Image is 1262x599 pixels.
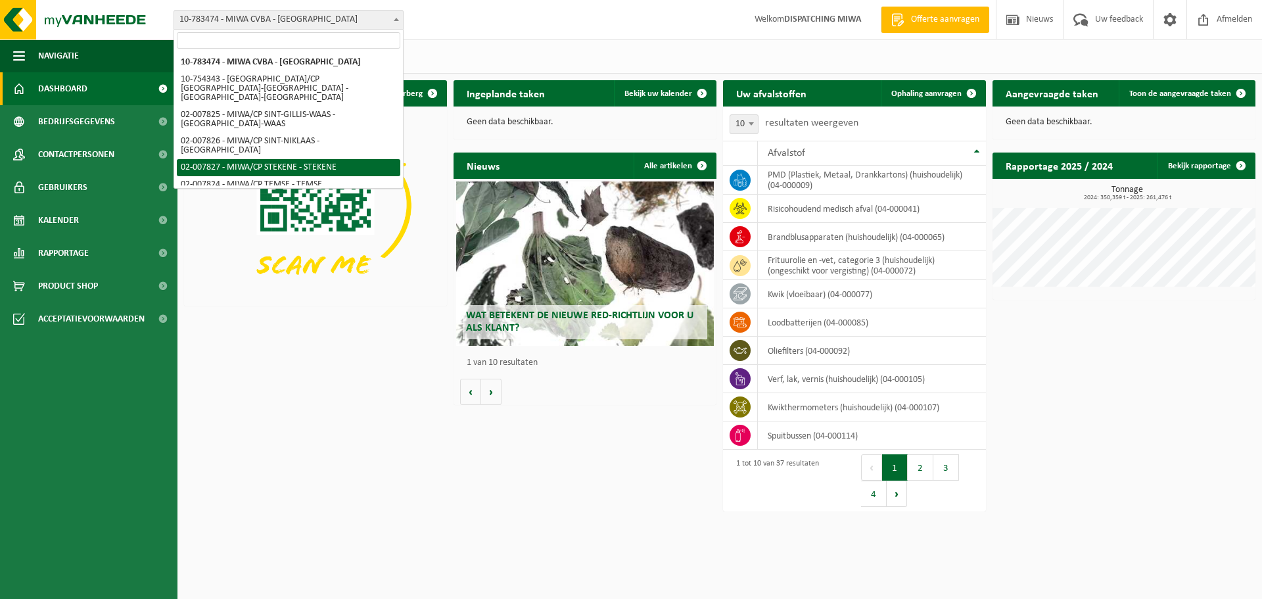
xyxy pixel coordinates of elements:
[758,223,986,251] td: brandblusapparaten (huishoudelijk) (04-000065)
[38,171,87,204] span: Gebruikers
[454,80,558,106] h2: Ingeplande taken
[933,454,959,481] button: 3
[758,280,986,308] td: kwik (vloeibaar) (04-000077)
[1119,80,1254,107] a: Toon de aangevraagde taken
[467,118,703,127] p: Geen data beschikbaar.
[758,195,986,223] td: risicohoudend medisch afval (04-000041)
[908,13,983,26] span: Offerte aanvragen
[999,195,1255,201] span: 2024: 350,359 t - 2025: 261,476 t
[887,481,907,507] button: Next
[177,176,400,193] li: 02-007824 - MIWA/CP TEMSE - TEMSE
[467,358,710,368] p: 1 van 10 resultaten
[394,89,423,98] span: Verberg
[177,71,400,107] li: 10-754343 - [GEOGRAPHIC_DATA]/CP [GEOGRAPHIC_DATA]-[GEOGRAPHIC_DATA] - [GEOGRAPHIC_DATA]-[GEOGRAP...
[38,138,114,171] span: Contactpersonen
[184,107,447,304] img: Download de VHEPlus App
[454,153,513,178] h2: Nieuws
[881,80,985,107] a: Ophaling aanvragen
[758,251,986,280] td: frituurolie en -vet, categorie 3 (huishoudelijk) (ongeschikt voor vergisting) (04-000072)
[768,148,805,158] span: Afvalstof
[38,105,115,138] span: Bedrijfsgegevens
[730,114,759,134] span: 10
[634,153,715,179] a: Alle artikelen
[1157,153,1254,179] a: Bekijk rapportage
[38,302,145,335] span: Acceptatievoorwaarden
[758,308,986,337] td: loodbatterijen (04-000085)
[383,80,446,107] button: Verberg
[881,7,989,33] a: Offerte aanvragen
[38,39,79,72] span: Navigatie
[861,481,887,507] button: 4
[891,89,962,98] span: Ophaling aanvragen
[723,80,820,106] h2: Uw afvalstoffen
[174,10,404,30] span: 10-783474 - MIWA CVBA - SINT-NIKLAAS
[174,11,403,29] span: 10-783474 - MIWA CVBA - SINT-NIKLAAS
[999,185,1255,201] h3: Tonnage
[460,379,481,405] button: Vorige
[38,72,87,105] span: Dashboard
[993,153,1126,178] h2: Rapportage 2025 / 2024
[624,89,692,98] span: Bekijk uw kalender
[730,115,758,133] span: 10
[993,80,1111,106] h2: Aangevraagde taken
[861,454,882,481] button: Previous
[177,107,400,133] li: 02-007825 - MIWA/CP SINT-GILLIS-WAAS - [GEOGRAPHIC_DATA]-WAAS
[1129,89,1231,98] span: Toon de aangevraagde taken
[882,454,908,481] button: 1
[177,159,400,176] li: 02-007827 - MIWA/CP STEKENE - STEKENE
[1006,118,1242,127] p: Geen data beschikbaar.
[758,365,986,393] td: verf, lak, vernis (huishoudelijk) (04-000105)
[456,181,714,346] a: Wat betekent de nieuwe RED-richtlijn voor u als klant?
[38,204,79,237] span: Kalender
[758,166,986,195] td: PMD (Plastiek, Metaal, Drankkartons) (huishoudelijk) (04-000009)
[614,80,715,107] a: Bekijk uw kalender
[765,118,858,128] label: resultaten weergeven
[730,453,819,508] div: 1 tot 10 van 37 resultaten
[908,454,933,481] button: 2
[758,393,986,421] td: kwikthermometers (huishoudelijk) (04-000107)
[177,54,400,71] li: 10-783474 - MIWA CVBA - [GEOGRAPHIC_DATA]
[784,14,861,24] strong: DISPATCHING MIWA
[466,310,693,333] span: Wat betekent de nieuwe RED-richtlijn voor u als klant?
[758,421,986,450] td: spuitbussen (04-000114)
[758,337,986,365] td: oliefilters (04-000092)
[38,237,89,270] span: Rapportage
[177,133,400,159] li: 02-007826 - MIWA/CP SINT-NIKLAAS - [GEOGRAPHIC_DATA]
[38,270,98,302] span: Product Shop
[481,379,502,405] button: Volgende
